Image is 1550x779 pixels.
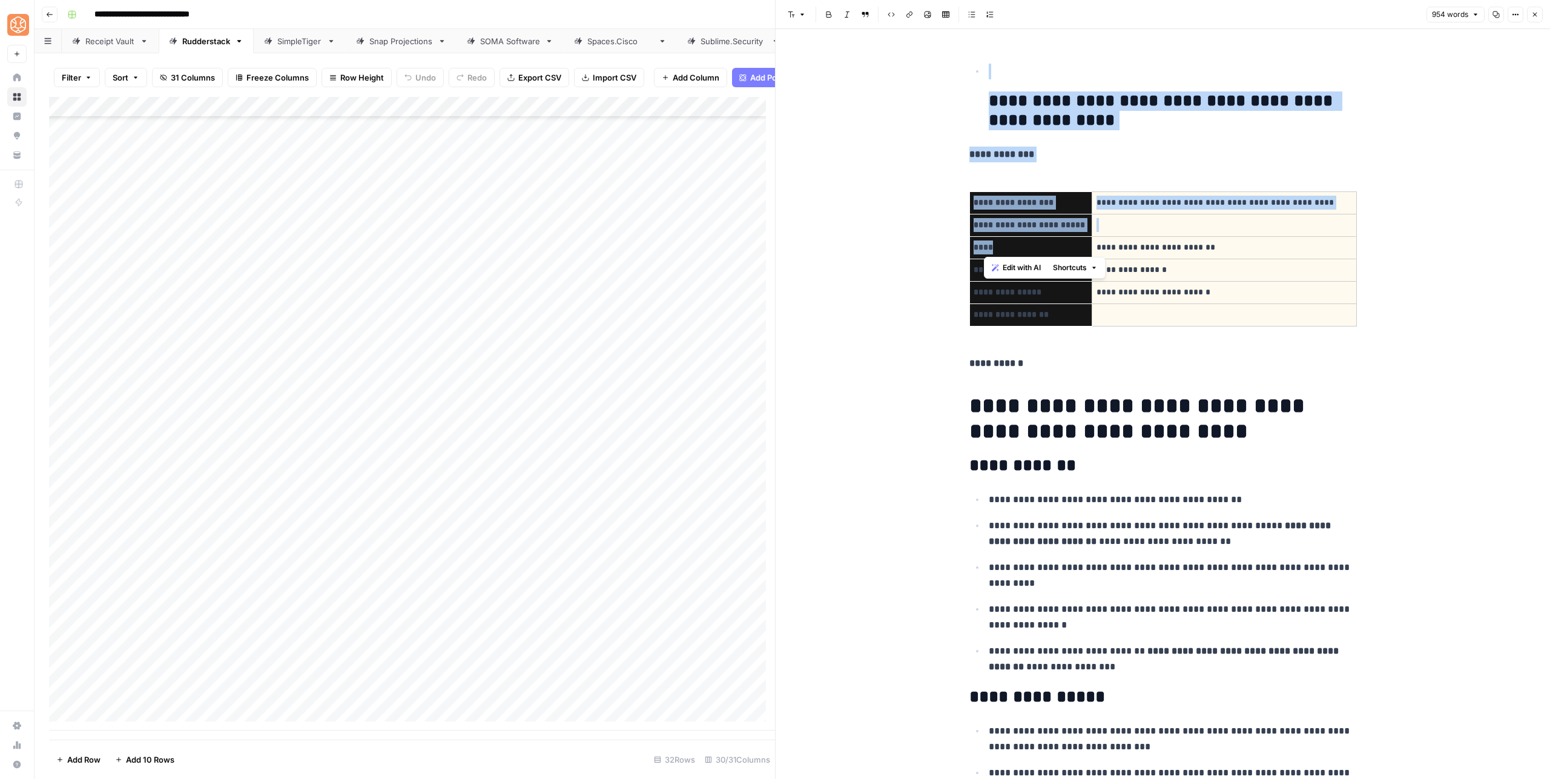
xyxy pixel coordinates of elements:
button: 31 Columns [152,68,223,87]
a: [DOMAIN_NAME] [677,29,790,53]
a: Home [7,68,27,87]
div: [DOMAIN_NAME] [587,35,653,47]
a: Usage [7,735,27,755]
div: 30/31 Columns [700,750,775,769]
div: Snap Projections [369,35,433,47]
span: Import CSV [593,71,636,84]
a: Insights [7,107,27,126]
button: Filter [54,68,100,87]
a: [DOMAIN_NAME] [564,29,677,53]
span: Filter [62,71,81,84]
button: Freeze Columns [228,68,317,87]
a: Opportunities [7,126,27,145]
button: Add Row [49,750,108,769]
div: [DOMAIN_NAME] [701,35,767,47]
button: Add 10 Rows [108,750,182,769]
span: Sort [113,71,128,84]
span: Row Height [340,71,384,84]
span: 31 Columns [171,71,215,84]
button: Sort [105,68,147,87]
a: Settings [7,716,27,735]
span: Add 10 Rows [126,754,174,766]
div: Receipt Vault [85,35,135,47]
span: Add Column [673,71,719,84]
div: Rudderstack [182,35,230,47]
span: Redo [467,71,487,84]
button: Help + Support [7,755,27,774]
span: 954 words [1432,9,1468,20]
span: Undo [415,71,436,84]
button: Import CSV [574,68,644,87]
div: SOMA Software [480,35,540,47]
button: Undo [397,68,444,87]
button: Edit with AI [987,260,1046,276]
button: Redo [449,68,495,87]
span: Edit with AI [1003,262,1041,273]
img: SimpleTiger Logo [7,14,29,36]
button: Add Column [654,68,727,87]
div: 32 Rows [649,750,700,769]
span: Add Row [67,754,101,766]
a: Browse [7,87,27,107]
button: Shortcuts [1048,260,1103,276]
span: Freeze Columns [246,71,309,84]
a: Receipt Vault [62,29,159,53]
a: SOMA Software [457,29,564,53]
div: SimpleTiger [277,35,322,47]
button: Export CSV [500,68,569,87]
button: 954 words [1426,7,1485,22]
span: Shortcuts [1053,262,1087,273]
button: Workspace: SimpleTiger [7,10,27,40]
button: Row Height [322,68,392,87]
a: Snap Projections [346,29,457,53]
a: SimpleTiger [254,29,346,53]
a: Rudderstack [159,29,254,53]
a: Your Data [7,145,27,165]
span: Export CSV [518,71,561,84]
button: Add Power Agent [732,68,823,87]
span: Add Power Agent [750,71,816,84]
